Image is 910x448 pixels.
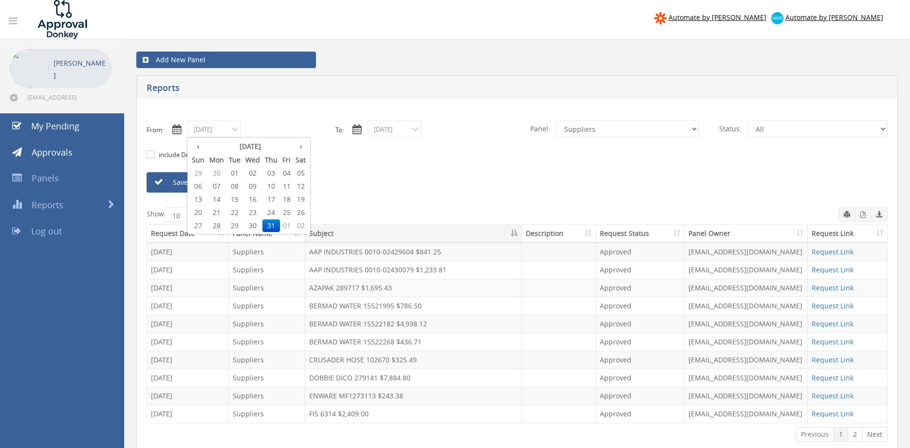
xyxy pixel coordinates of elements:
th: Tue [226,153,243,167]
td: [DATE] [147,297,229,315]
a: Request Link [812,283,854,292]
label: From: [147,125,164,135]
img: xero-logo.png [771,12,783,24]
span: 11 [280,180,293,193]
td: [EMAIL_ADDRESS][DOMAIN_NAME] [685,369,808,387]
td: AZAPAK 289717 $1,695.43 [305,279,522,297]
span: 02 [293,219,308,232]
span: 03 [262,167,280,179]
span: 28 [207,219,226,232]
span: My Pending [31,120,79,132]
td: BERMAD WATER 15522268 $436.71 [305,333,522,351]
td: Approved [596,243,685,261]
td: AAP INDUSTRIES 0010-02430079 $1,233.81 [305,261,522,279]
td: Approved [596,279,685,297]
td: Suppliers [229,351,305,369]
td: Approved [596,351,685,369]
td: AAP INDUSTRIES 0010-02429604 $841.25 [305,243,522,261]
a: 2 [848,427,862,442]
th: Panel Owner: activate to sort column ascending [685,225,808,243]
a: Request Link [812,337,854,346]
td: Suppliers [229,261,305,279]
td: Approved [596,333,685,351]
th: Subject: activate to sort column descending [305,225,522,243]
td: [EMAIL_ADDRESS][DOMAIN_NAME] [685,351,808,369]
td: [DATE] [147,261,229,279]
span: Automate by [PERSON_NAME] [669,13,766,22]
select: Showentries [164,207,201,222]
span: 13 [189,193,207,206]
td: [EMAIL_ADDRESS][DOMAIN_NAME] [685,405,808,423]
span: 01 [280,219,293,232]
span: 31 [262,219,280,232]
th: [DATE] [207,140,293,153]
span: 02 [243,167,262,179]
span: 21 [207,206,226,219]
span: 12 [293,180,308,193]
td: [EMAIL_ADDRESS][DOMAIN_NAME] [685,333,808,351]
span: Log out [31,225,62,237]
span: Approvals [32,146,73,158]
span: 16 [243,193,262,206]
span: 17 [262,193,280,206]
th: Thu [262,153,280,167]
h5: Reports [147,83,667,95]
label: Show entries [147,207,223,222]
td: [DATE] [147,369,229,387]
span: 04 [280,167,293,179]
td: Suppliers [229,369,305,387]
th: Sun [189,153,207,167]
a: 1 [834,427,848,442]
td: [DATE] [147,333,229,351]
td: BERMAD WATER 15522182 $4,938.12 [305,315,522,333]
a: Request Link [812,265,854,274]
a: Request Link [812,355,854,364]
td: [EMAIL_ADDRESS][DOMAIN_NAME] [685,279,808,297]
span: 26 [293,206,308,219]
img: zapier-logomark.png [654,12,667,24]
a: Request Link [812,391,854,400]
td: Approved [596,405,685,423]
a: Request Link [812,301,854,310]
td: Approved [596,261,685,279]
span: 24 [262,206,280,219]
span: 01 [226,167,243,179]
span: 06 [189,180,207,193]
span: [EMAIL_ADDRESS][DOMAIN_NAME] [27,93,110,101]
td: Suppliers [229,315,305,333]
a: Request Link [812,373,854,382]
td: [EMAIL_ADDRESS][DOMAIN_NAME] [685,261,808,279]
span: 30 [243,219,262,232]
span: 05 [293,167,308,179]
span: 14 [207,193,226,206]
span: 19 [293,193,308,206]
td: [EMAIL_ADDRESS][DOMAIN_NAME] [685,243,808,261]
th: Fri [280,153,293,167]
td: [DATE] [147,351,229,369]
td: BERMAD WATER 15521995 $786.50 [305,297,522,315]
a: Request Link [812,319,854,328]
th: Request Status: activate to sort column ascending [596,225,685,243]
th: Mon [207,153,226,167]
th: ‹ [189,140,207,153]
td: Approved [596,387,685,405]
td: Suppliers [229,243,305,261]
a: Previous [796,427,834,442]
span: 10 [262,180,280,193]
td: Suppliers [229,405,305,423]
a: Request Link [812,409,854,418]
span: Panel: [524,121,556,137]
td: [DATE] [147,243,229,261]
span: Automate by [PERSON_NAME] [785,13,883,22]
span: 09 [243,180,262,193]
td: CRUSADER HOSE 102670 $325.49 [305,351,522,369]
td: ENWARE MF1273113 $243.38 [305,387,522,405]
span: Panels [32,172,59,184]
span: 15 [226,193,243,206]
span: 25 [280,206,293,219]
td: [EMAIL_ADDRESS][DOMAIN_NAME] [685,315,808,333]
span: 22 [226,206,243,219]
th: Wed [243,153,262,167]
td: Suppliers [229,387,305,405]
td: Suppliers [229,297,305,315]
